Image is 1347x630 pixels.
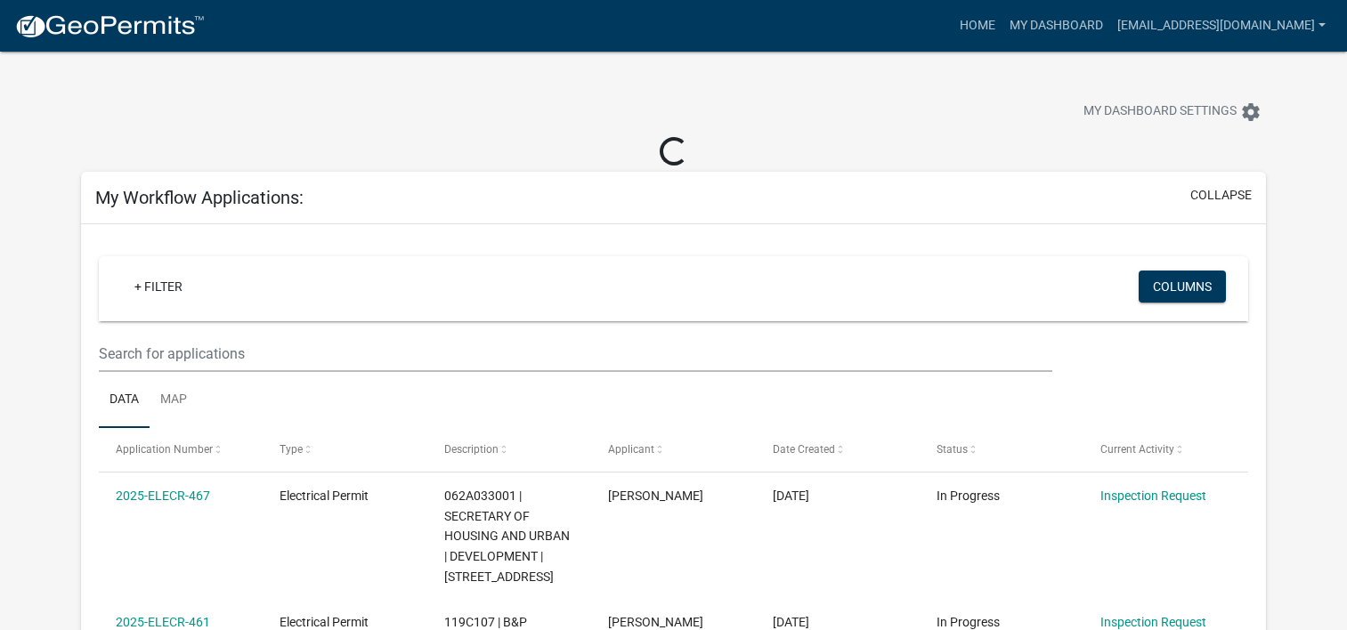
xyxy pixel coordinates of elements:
input: Search for applications [99,335,1052,372]
span: My Dashboard Settings [1083,101,1237,123]
span: Type [280,443,303,456]
a: + Filter [120,271,197,303]
i: settings [1240,101,1262,123]
datatable-header-cell: Type [263,428,426,471]
datatable-header-cell: Date Created [755,428,919,471]
button: collapse [1190,186,1252,205]
span: In Progress [937,489,1000,503]
span: Current Activity [1100,443,1174,456]
a: 2025-ELECR-461 [116,615,210,629]
a: Home [953,9,1002,43]
a: 2025-ELECR-467 [116,489,210,503]
span: 062A033001 | SECRETARY OF HOUSING AND URBAN | DEVELOPMENT | 667 Greensboro Rd [444,489,570,584]
datatable-header-cell: Description [427,428,591,471]
span: Applicant [608,443,654,456]
datatable-header-cell: Applicant [591,428,755,471]
datatable-header-cell: Status [920,428,1083,471]
span: Electrical Permit [280,489,369,503]
datatable-header-cell: Application Number [99,428,263,471]
a: Inspection Request [1100,489,1206,503]
span: Lu Collis [608,489,703,503]
h5: My Workflow Applications: [95,187,304,208]
a: Map [150,372,198,429]
a: Data [99,372,150,429]
span: Status [937,443,968,456]
a: Inspection Request [1100,615,1206,629]
span: Date Created [773,443,835,456]
a: [EMAIL_ADDRESS][DOMAIN_NAME] [1110,9,1333,43]
a: My Dashboard [1002,9,1110,43]
span: Lu Collis [608,615,703,629]
span: In Progress [937,615,1000,629]
span: 08/20/2025 [773,615,809,629]
span: Application Number [116,443,213,456]
datatable-header-cell: Current Activity [1083,428,1247,471]
button: Columns [1139,271,1226,303]
span: Electrical Permit [280,615,369,629]
span: Description [444,443,499,456]
button: My Dashboard Settingssettings [1069,94,1276,129]
span: 08/20/2025 [773,489,809,503]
